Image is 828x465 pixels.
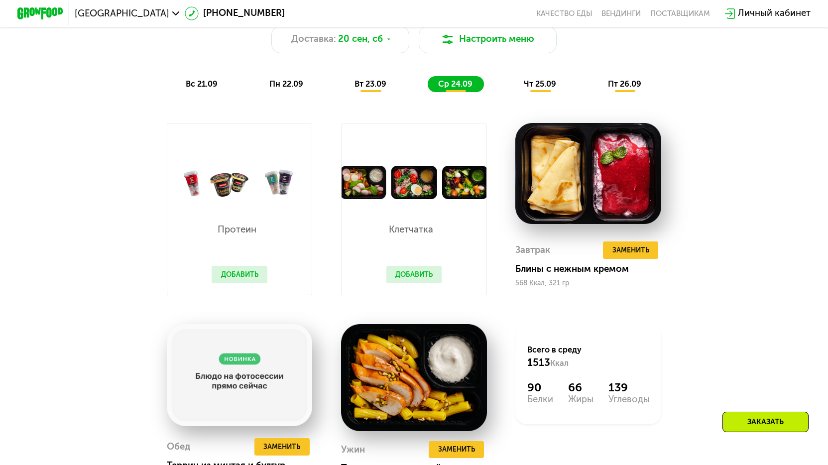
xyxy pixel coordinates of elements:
button: Добавить [386,266,442,283]
button: Добавить [212,266,267,283]
button: Заменить [429,441,484,459]
div: Всего в среду [527,344,650,369]
div: Личный кабинет [738,6,811,20]
button: Заменить [603,241,658,259]
div: 139 [608,381,650,395]
div: 90 [527,381,553,395]
span: вт 23.09 [355,79,386,89]
p: Клетчатка [386,225,437,234]
button: Настроить меню [419,26,557,53]
span: Заменить [612,244,649,256]
a: Вендинги [601,9,641,18]
a: Качество еды [536,9,592,18]
button: Заменить [254,438,310,456]
span: чт 25.09 [524,79,556,89]
div: Блины с нежным кремом [515,263,670,275]
span: пн 22.09 [269,79,303,89]
span: Заменить [263,441,300,453]
a: [PHONE_NUMBER] [185,6,285,20]
span: [GEOGRAPHIC_DATA] [75,9,169,18]
div: поставщикам [650,9,710,18]
div: Завтрак [515,241,550,259]
span: вс 21.09 [186,79,218,89]
div: 66 [568,381,593,395]
span: Заменить [438,444,475,455]
span: Ккал [550,358,569,368]
span: пт 26.09 [608,79,641,89]
div: Обед [167,438,190,456]
span: 1513 [527,356,550,368]
div: Жиры [568,395,593,404]
span: 20 сен, сб [338,32,383,46]
div: Заказать [722,412,809,432]
div: Белки [527,395,553,404]
span: ср 24.09 [438,79,473,89]
div: Ужин [341,441,365,459]
div: 568 Ккал, 321 гр [515,279,661,287]
p: Протеин [212,225,262,234]
span: Доставка: [291,32,336,46]
div: Углеводы [608,395,650,404]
